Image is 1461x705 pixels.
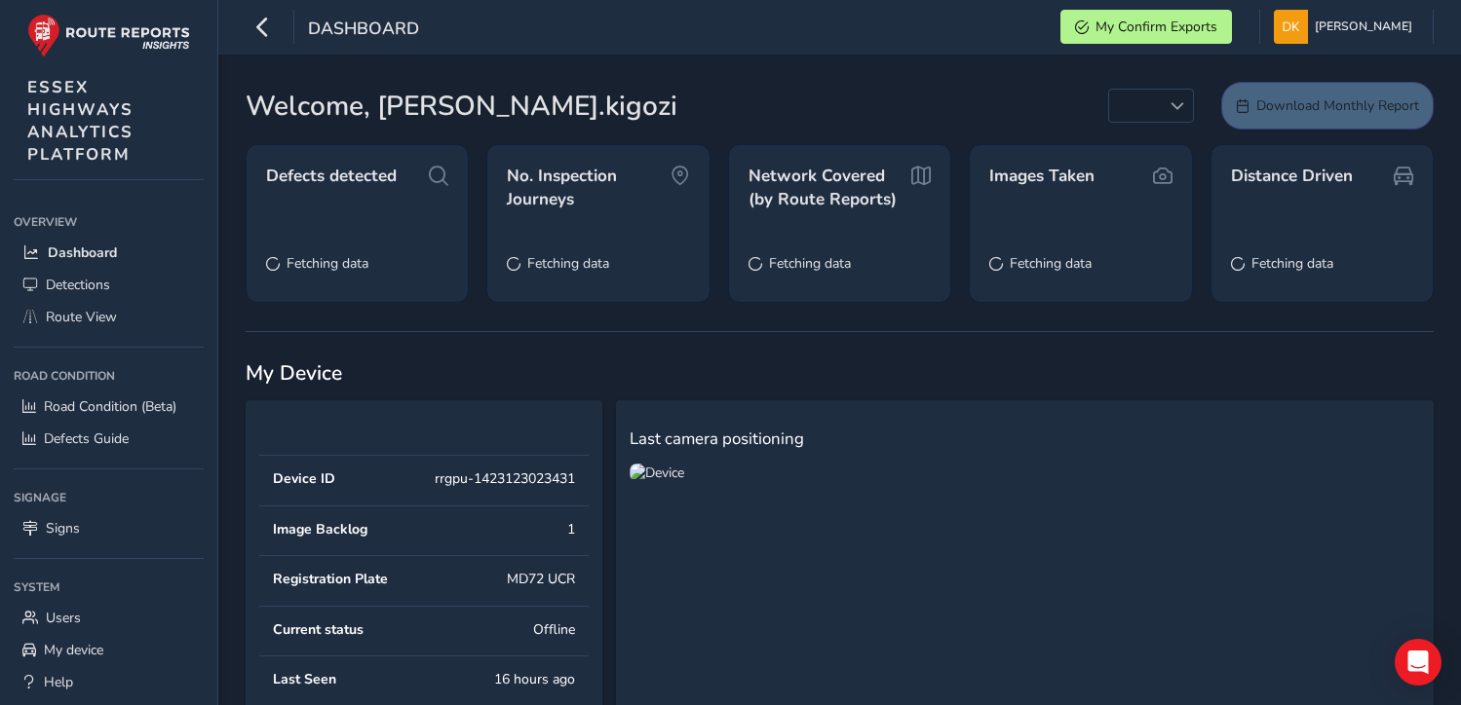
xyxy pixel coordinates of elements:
[273,620,364,639] div: Current status
[1274,10,1308,44] img: diamond-layout
[1315,10,1412,44] span: [PERSON_NAME]
[246,86,677,127] span: Welcome, [PERSON_NAME].kigozi
[48,243,117,262] span: Dashboard
[273,670,336,688] div: Last Seen
[27,76,134,166] span: ESSEX HIGHWAYS ANALYTICS PLATFORM
[308,17,419,44] span: Dashboard
[14,301,204,333] a: Route View
[46,609,81,627] span: Users
[494,670,575,688] div: 16 hours ago
[14,207,204,237] div: Overview
[630,427,804,450] span: Last camera positioning
[273,520,367,538] div: Image Backlog
[14,423,204,455] a: Defects Guide
[287,254,368,273] span: Fetching data
[14,361,204,390] div: Road Condition
[1010,254,1092,273] span: Fetching data
[273,469,335,488] div: Device ID
[1060,10,1232,44] button: My Confirm Exports
[14,483,204,512] div: Signage
[1251,254,1333,273] span: Fetching data
[44,429,129,448] span: Defects Guide
[989,165,1095,188] span: Images Taken
[1231,165,1353,188] span: Distance Driven
[27,14,190,57] img: rr logo
[14,269,204,301] a: Detections
[507,165,670,210] span: No. Inspection Journeys
[44,397,176,416] span: Road Condition (Beta)
[435,469,575,488] div: rrgpu-1423123023431
[246,359,342,387] span: My Device
[14,237,204,269] a: Dashboard
[14,666,204,698] a: Help
[44,673,73,691] span: Help
[266,165,397,188] span: Defects detected
[1096,18,1217,36] span: My Confirm Exports
[507,570,575,588] div: MD72 UCR
[14,573,204,602] div: System
[630,464,684,482] img: Device
[273,570,388,588] div: Registration Plate
[14,512,204,544] a: Signs
[46,519,80,538] span: Signs
[14,634,204,666] a: My device
[14,390,204,423] a: Road Condition (Beta)
[527,254,609,273] span: Fetching data
[749,165,911,210] span: Network Covered (by Route Reports)
[769,254,851,273] span: Fetching data
[14,602,204,634] a: Users
[46,308,117,326] span: Route View
[46,276,110,294] span: Detections
[533,620,575,639] div: Offline
[1395,639,1442,686] div: Open Intercom Messenger
[567,520,575,538] div: 1
[1274,10,1419,44] button: [PERSON_NAME]
[44,641,103,659] span: My device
